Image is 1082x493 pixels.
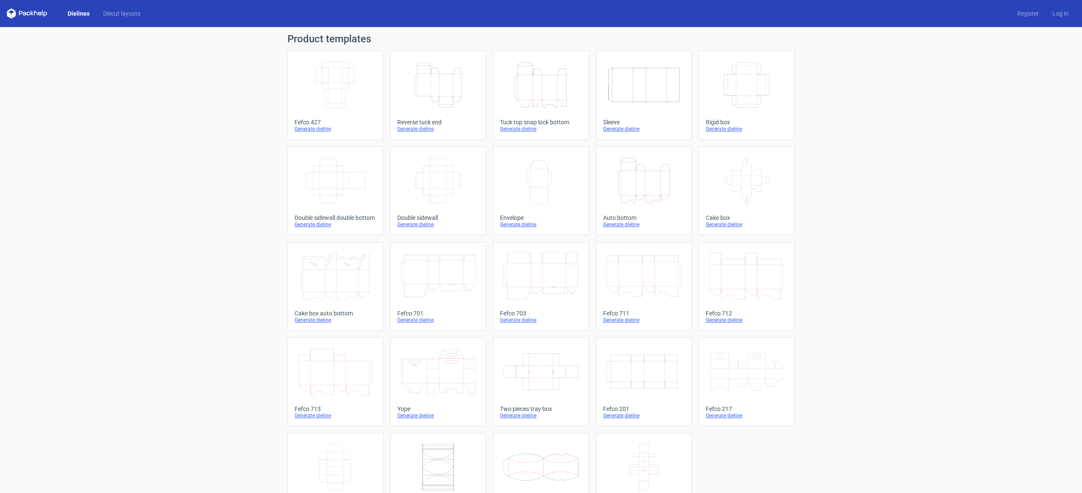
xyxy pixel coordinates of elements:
div: Generate dieline [706,317,787,323]
div: Yope [397,405,479,412]
div: Fefco 201 [603,405,685,412]
div: Auto bottom [603,214,685,221]
a: Fefco 703Generate dieline [493,242,589,331]
div: Generate dieline [500,412,582,419]
a: Register [1011,9,1046,18]
div: Generate dieline [295,221,376,228]
a: Fefco 713Generate dieline [287,337,383,426]
div: Generate dieline [603,412,685,419]
div: Generate dieline [397,221,479,228]
div: Generate dieline [603,317,685,323]
div: Rigid box [706,119,787,126]
div: Two pieces tray box [500,405,582,412]
div: Double sidewall double bottom [295,214,376,221]
div: Generate dieline [295,412,376,419]
div: Generate dieline [500,221,582,228]
div: Fefco 712 [706,310,787,317]
a: Auto bottomGenerate dieline [596,146,692,235]
div: Generate dieline [397,317,479,323]
a: Fefco 711Generate dieline [596,242,692,331]
div: Reverse tuck end [397,119,479,126]
div: Generate dieline [706,126,787,132]
div: Generate dieline [603,221,685,228]
div: Cake box [706,214,787,221]
div: Tuck top snap lock bottom [500,119,582,126]
a: EnvelopeGenerate dieline [493,146,589,235]
div: Fefco 703 [500,310,582,317]
a: Cake boxGenerate dieline [699,146,795,235]
div: Sleeve [603,119,685,126]
div: Fefco 713 [295,405,376,412]
a: SleeveGenerate dieline [596,51,692,140]
div: Fefco 427 [295,119,376,126]
div: Double sidewall [397,214,479,221]
a: Double sidewall double bottomGenerate dieline [287,146,383,235]
a: Two pieces tray boxGenerate dieline [493,337,589,426]
a: Dielines [61,9,96,18]
h1: Product templates [287,34,795,44]
a: Fefco 427Generate dieline [287,51,383,140]
div: Generate dieline [397,412,479,419]
a: Tuck top snap lock bottomGenerate dieline [493,51,589,140]
div: Generate dieline [500,317,582,323]
a: Log in [1046,9,1075,18]
div: Fefco 217 [706,405,787,412]
a: Double sidewallGenerate dieline [390,146,486,235]
a: Diecut layouts [96,9,147,18]
div: Fefco 701 [397,310,479,317]
div: Envelope [500,214,582,221]
div: Generate dieline [295,317,376,323]
a: YopeGenerate dieline [390,337,486,426]
a: Fefco 701Generate dieline [390,242,486,331]
div: Cake box auto bottom [295,310,376,317]
div: Fefco 711 [603,310,685,317]
div: Generate dieline [500,126,582,132]
a: Fefco 201Generate dieline [596,337,692,426]
div: Generate dieline [397,126,479,132]
a: Fefco 712Generate dieline [699,242,795,331]
a: Reverse tuck endGenerate dieline [390,51,486,140]
a: Cake box auto bottomGenerate dieline [287,242,383,331]
a: Fefco 217Generate dieline [699,337,795,426]
a: Rigid boxGenerate dieline [699,51,795,140]
div: Generate dieline [706,221,787,228]
div: Generate dieline [295,126,376,132]
div: Generate dieline [603,126,685,132]
div: Generate dieline [706,412,787,419]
